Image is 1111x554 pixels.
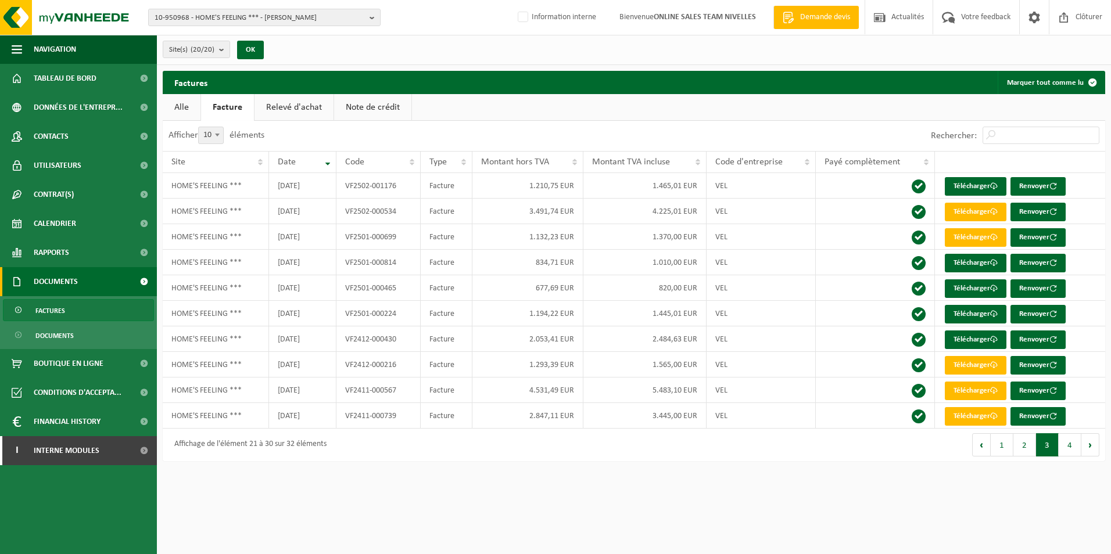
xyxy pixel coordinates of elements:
span: Site(s) [169,41,214,59]
td: 5.483,10 EUR [583,377,707,403]
strong: ONLINE SALES TEAM NIVELLES [654,13,756,21]
span: Contrat(s) [34,180,74,209]
button: Renvoyer [1010,407,1066,426]
button: Marquer tout comme lu [998,71,1104,94]
button: Renvoyer [1010,305,1066,323]
span: Interne modules [34,436,99,465]
div: Affichage de l'élément 21 à 30 sur 32 éléments [169,434,327,455]
td: VEL [707,199,816,224]
td: VF2501-000465 [336,275,421,301]
td: VF2412-000430 [336,326,421,352]
span: Montant hors TVA [481,157,549,167]
span: Factures [35,300,65,322]
td: 1.210,75 EUR [472,173,583,199]
td: VEL [707,403,816,429]
td: Facture [421,275,472,301]
h2: Factures [163,71,219,93]
td: 2.053,41 EUR [472,326,583,352]
a: Télécharger [945,254,1006,272]
a: Télécharger [945,382,1006,400]
span: Financial History [34,407,101,436]
a: Télécharger [945,228,1006,247]
span: Contacts [34,122,69,151]
button: Renvoyer [1010,330,1066,349]
span: 10-950968 - HOME'S FEELING *** - [PERSON_NAME] [155,9,365,27]
td: [DATE] [269,275,336,301]
td: HOME'S FEELING *** [163,199,269,224]
td: Facture [421,403,472,429]
td: Facture [421,250,472,275]
button: Renvoyer [1010,177,1066,196]
span: Conditions d'accepta... [34,378,121,407]
span: Date [278,157,296,167]
td: 3.445,00 EUR [583,403,707,429]
td: VEL [707,173,816,199]
button: 1 [991,433,1013,456]
button: Renvoyer [1010,382,1066,400]
span: Calendrier [34,209,76,238]
span: Données de l'entrepr... [34,93,123,122]
td: 1.565,00 EUR [583,352,707,377]
span: Payé complètement [825,157,900,167]
td: VF2411-000567 [336,377,421,403]
button: Renvoyer [1010,356,1066,375]
span: Documents [35,325,74,347]
span: Type [429,157,447,167]
count: (20/20) [191,46,214,53]
td: 1.370,00 EUR [583,224,707,250]
span: 10 [199,127,223,143]
td: Facture [421,301,472,326]
button: Renvoyer [1010,203,1066,221]
label: Information interne [515,9,596,26]
td: 820,00 EUR [583,275,707,301]
td: VF2501-000814 [336,250,421,275]
td: VF2501-000699 [336,224,421,250]
td: Facture [421,173,472,199]
td: 1.132,23 EUR [472,224,583,250]
td: [DATE] [269,250,336,275]
td: [DATE] [269,173,336,199]
td: HOME'S FEELING *** [163,301,269,326]
td: VEL [707,224,816,250]
button: Renvoyer [1010,279,1066,298]
td: VEL [707,352,816,377]
td: 834,71 EUR [472,250,583,275]
button: 3 [1036,433,1059,456]
td: Facture [421,377,472,403]
td: 4.531,49 EUR [472,377,583,403]
td: 2.847,11 EUR [472,403,583,429]
a: Factures [3,299,154,321]
td: [DATE] [269,199,336,224]
td: HOME'S FEELING *** [163,326,269,352]
td: 1.445,01 EUR [583,301,707,326]
td: 2.484,63 EUR [583,326,707,352]
td: [DATE] [269,403,336,429]
span: Rapports [34,238,69,267]
td: VEL [707,377,816,403]
td: VF2502-001176 [336,173,421,199]
td: 1.194,22 EUR [472,301,583,326]
a: Télécharger [945,203,1006,221]
td: Facture [421,326,472,352]
button: OK [237,41,264,59]
span: 10 [198,127,224,144]
td: [DATE] [269,224,336,250]
td: [DATE] [269,377,336,403]
td: VF2411-000739 [336,403,421,429]
a: Facture [201,94,254,121]
a: Télécharger [945,305,1006,323]
a: Demande devis [773,6,859,29]
button: Previous [972,433,991,456]
td: [DATE] [269,301,336,326]
td: Facture [421,352,472,377]
button: 4 [1059,433,1081,456]
button: Site(s)(20/20) [163,41,230,58]
td: VEL [707,301,816,326]
td: 3.491,74 EUR [472,199,583,224]
a: Télécharger [945,279,1006,298]
td: 4.225,01 EUR [583,199,707,224]
td: HOME'S FEELING *** [163,250,269,275]
td: VF2501-000224 [336,301,421,326]
td: VEL [707,250,816,275]
label: Rechercher: [931,131,977,141]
